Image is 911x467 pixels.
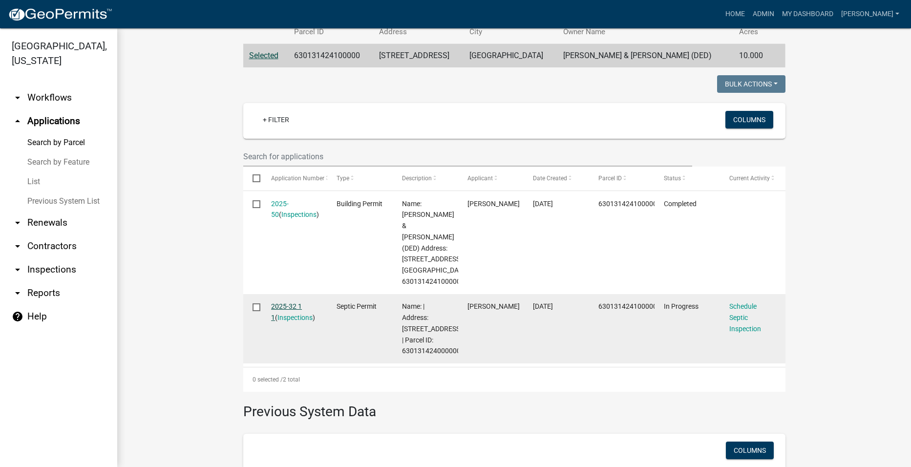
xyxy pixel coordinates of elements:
[12,115,23,127] i: arrow_drop_up
[337,302,377,310] span: Septic Permit
[725,111,773,128] button: Columns
[281,211,317,218] a: Inspections
[373,44,463,68] td: [STREET_ADDRESS]
[337,175,349,182] span: Type
[271,301,318,323] div: ( )
[458,167,524,190] datatable-header-cell: Applicant
[467,200,520,208] span: Brittany Hilsabeck
[402,175,432,182] span: Description
[533,175,567,182] span: Date Created
[373,21,463,43] th: Address
[721,5,749,23] a: Home
[655,167,720,190] datatable-header-cell: Status
[664,200,697,208] span: Completed
[726,442,774,459] button: Columns
[288,44,374,68] td: 630131424100000
[255,111,297,128] a: + Filter
[271,200,289,219] a: 2025-50
[557,44,733,68] td: [PERSON_NAME] & [PERSON_NAME] (DED)
[12,264,23,276] i: arrow_drop_down
[467,302,520,310] span: Brittany Hilsabeck
[598,200,657,208] span: 630131424100000
[12,217,23,229] i: arrow_drop_down
[262,167,327,190] datatable-header-cell: Application Number
[664,302,699,310] span: In Progress
[720,167,785,190] datatable-header-cell: Current Activity
[749,5,778,23] a: Admin
[327,167,393,190] datatable-header-cell: Type
[12,287,23,299] i: arrow_drop_down
[464,21,557,43] th: City
[249,51,278,60] a: Selected
[533,200,553,208] span: 05/13/2025
[243,367,785,392] div: 2 total
[778,5,837,23] a: My Dashboard
[733,21,772,43] th: Acres
[589,167,655,190] datatable-header-cell: Parcel ID
[598,175,622,182] span: Parcel ID
[288,21,374,43] th: Parcel ID
[12,311,23,322] i: help
[557,21,733,43] th: Owner Name
[271,175,324,182] span: Application Number
[12,92,23,104] i: arrow_drop_down
[243,147,693,167] input: Search for applications
[533,302,553,310] span: 03/19/2025
[733,44,772,68] td: 10.000
[717,75,785,93] button: Bulk Actions
[402,200,469,285] span: Name: HILSABECK, HUNTER G. & BRITTANY M. (DED) Address: 1460 MACKSBURG RD Parcel ID: 630131424100000
[467,175,493,182] span: Applicant
[243,167,262,190] datatable-header-cell: Select
[243,392,785,422] h3: Previous System Data
[598,302,657,310] span: 630131424100000
[524,167,589,190] datatable-header-cell: Date Created
[12,240,23,252] i: arrow_drop_down
[277,314,313,321] a: Inspections
[271,198,318,221] div: ( )
[464,44,557,68] td: [GEOGRAPHIC_DATA]
[271,302,302,321] a: 2025-32 1 1
[729,302,761,333] a: Schedule Septic Inspection
[729,175,770,182] span: Current Activity
[337,200,382,208] span: Building Permit
[393,167,458,190] datatable-header-cell: Description
[837,5,903,23] a: [PERSON_NAME]
[664,175,681,182] span: Status
[253,376,283,383] span: 0 selected /
[402,302,462,355] span: Name: | Address: 1460 MACKSBURG RD | Parcel ID: 630131424000000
